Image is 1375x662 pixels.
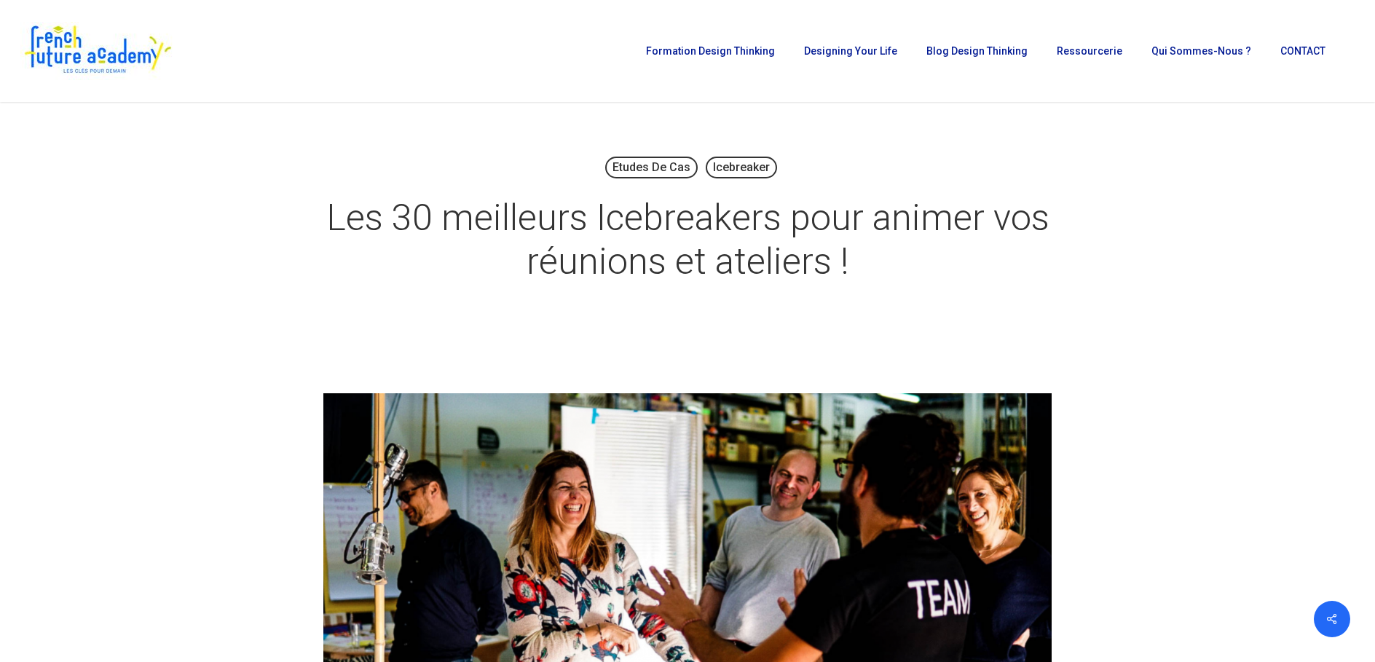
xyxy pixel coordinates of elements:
a: Ressourcerie [1049,46,1130,56]
img: French Future Academy [20,22,174,80]
a: Formation Design Thinking [639,46,782,56]
span: Qui sommes-nous ? [1151,45,1251,57]
h1: Les 30 meilleurs Icebreakers pour animer vos réunions et ateliers ! [323,181,1052,298]
span: Formation Design Thinking [646,45,775,57]
a: Blog Design Thinking [919,46,1035,56]
span: Designing Your Life [804,45,897,57]
a: CONTACT [1273,46,1333,56]
span: CONTACT [1280,45,1325,57]
a: Designing Your Life [797,46,905,56]
span: Ressourcerie [1057,45,1122,57]
a: Icebreaker [706,157,777,178]
a: Etudes de cas [605,157,698,178]
a: Qui sommes-nous ? [1144,46,1258,56]
span: Blog Design Thinking [926,45,1028,57]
